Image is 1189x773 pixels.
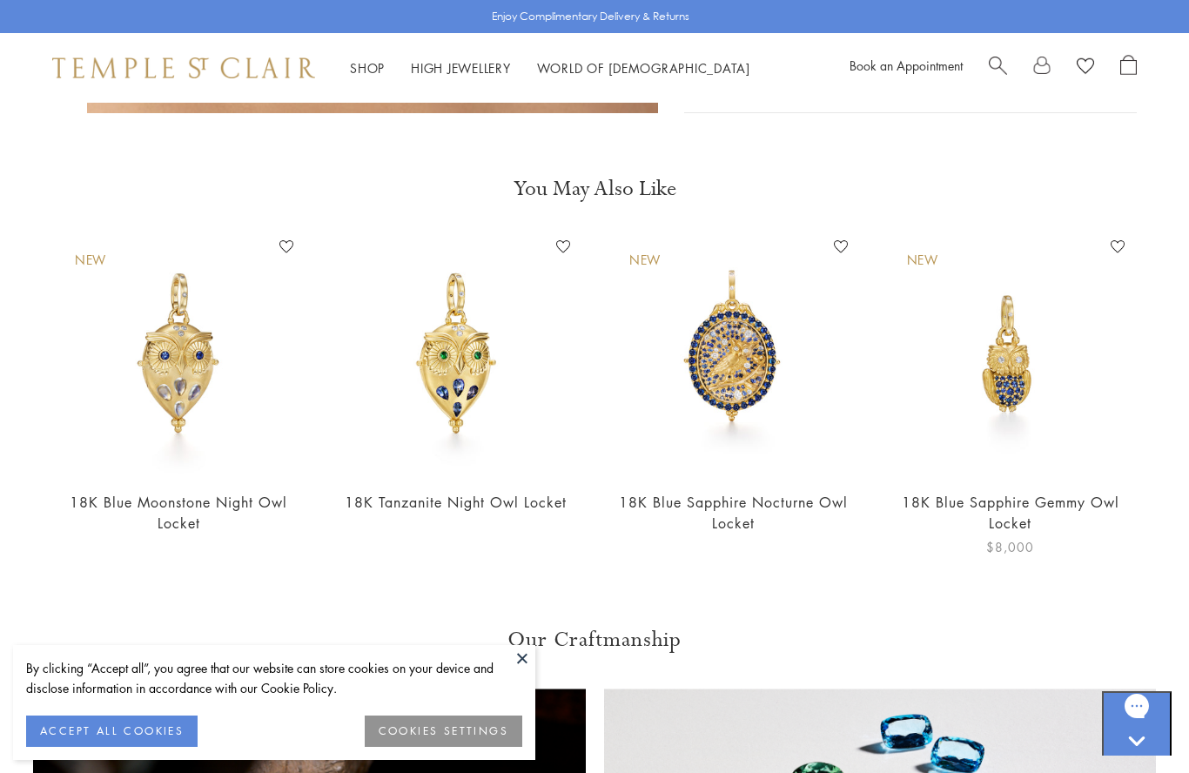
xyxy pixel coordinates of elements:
[350,59,385,77] a: ShopShop
[75,251,106,270] div: New
[902,493,1119,532] a: 18K Blue Sapphire Gemmy Owl Locket
[350,57,750,79] nav: Main navigation
[619,493,848,532] a: 18K Blue Sapphire Nocturne Owl Locket
[26,716,198,747] button: ACCEPT ALL COOKIES
[33,626,1156,654] h3: Our Craftmanship
[335,233,578,476] img: 18K Tanzanite Night Owl Locket
[70,493,287,532] a: 18K Blue Moonstone Night Owl Locket
[537,59,750,77] a: World of [DEMOGRAPHIC_DATA]World of [DEMOGRAPHIC_DATA]
[989,55,1007,81] a: Search
[907,251,938,270] div: New
[26,658,522,698] div: By clicking “Accept all”, you agree that our website can store cookies on your device and disclos...
[890,233,1132,476] img: P36186-OWLLOCBS
[629,251,661,270] div: New
[365,716,522,747] button: COOKIES SETTINGS
[57,233,300,476] img: P34614-OWLOCBM
[345,493,567,512] a: 18K Tanzanite Night Owl Locket
[850,57,963,74] a: Book an Appointment
[492,8,689,25] p: Enjoy Complimentary Delivery & Returns
[1102,691,1172,756] iframe: Gorgias live chat messenger
[70,175,1119,203] h3: You May Also Like
[986,537,1034,557] span: $8,000
[1120,55,1137,81] a: Open Shopping Bag
[1077,55,1094,81] a: View Wishlist
[612,233,855,476] img: 18K Blue Sapphire Nocturne Owl Locket
[52,57,315,78] img: Temple St. Clair
[411,59,511,77] a: High JewelleryHigh Jewellery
